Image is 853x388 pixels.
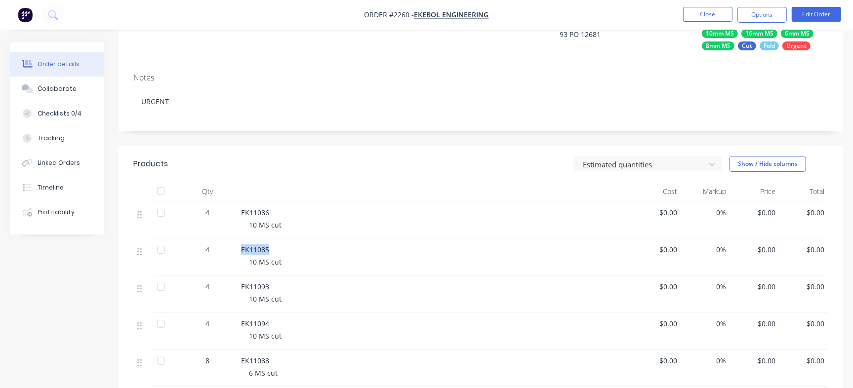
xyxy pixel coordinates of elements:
div: Collaborate [38,84,77,93]
span: 0% [685,207,726,218]
span: $0.00 [636,207,677,218]
span: $0.00 [734,281,775,292]
span: $0.00 [734,207,775,218]
div: 8mm MS [702,41,734,50]
div: Price [731,182,779,201]
div: URGENT [133,86,828,116]
div: Checklists 0/4 [38,109,81,118]
span: Order #2260 - [365,10,414,20]
span: $0.00 [636,244,677,255]
span: $0.00 [783,207,824,218]
img: Factory [18,7,33,22]
div: Qty [178,182,237,201]
span: $0.00 [783,244,824,255]
span: EK11085 [241,245,269,254]
span: EK11093 [241,282,269,291]
span: $0.00 [636,281,677,292]
div: 10mm MS [702,29,738,38]
span: 4 [205,318,209,329]
div: Cost [632,182,681,201]
button: Checklists 0/4 [10,101,104,126]
span: $0.00 [636,318,677,329]
span: 8 [205,355,209,366]
button: Order details [10,52,104,77]
div: Markup [681,182,730,201]
div: Timeline [38,183,64,192]
div: 16mm MS [741,29,777,38]
span: 0% [685,244,726,255]
div: Notes [133,73,828,82]
button: Linked Orders [10,151,104,175]
span: 10 MS cut [249,220,282,230]
button: Options [737,7,787,23]
span: 10 MS cut [249,294,282,304]
div: Linked Orders [38,158,80,167]
span: 6 MS cut [249,368,278,378]
span: 4 [205,207,209,218]
span: 0% [685,318,726,329]
button: Tracking [10,126,104,151]
span: $0.00 [783,318,824,329]
span: EK11088 [241,356,269,365]
span: 10 MS cut [249,257,282,267]
div: Total [779,182,828,201]
div: 6mm MS [781,29,813,38]
div: Urgent [782,41,811,50]
span: $0.00 [783,355,824,366]
span: $0.00 [734,318,775,329]
span: 4 [205,281,209,292]
span: 0% [685,355,726,366]
div: Order details [38,60,80,69]
button: Close [683,7,732,22]
button: Profitability [10,200,104,225]
button: Show / Hide columns [730,156,806,172]
div: 93 PO 12681 [560,29,683,43]
div: Products [133,158,168,170]
span: $0.00 [783,281,824,292]
a: Ekebol Engineering [414,10,489,20]
div: Fold [760,41,779,50]
span: $0.00 [636,355,677,366]
span: 4 [205,244,209,255]
div: Tracking [38,134,65,143]
span: EK11086 [241,208,269,217]
div: Cut [738,41,756,50]
span: 10 MS cut [249,331,282,341]
div: Profitability [38,208,75,217]
button: Timeline [10,175,104,200]
button: Collaborate [10,77,104,101]
span: EK11094 [241,319,269,328]
span: $0.00 [734,244,775,255]
span: $0.00 [734,355,775,366]
button: Edit Order [792,7,841,22]
span: 0% [685,281,726,292]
